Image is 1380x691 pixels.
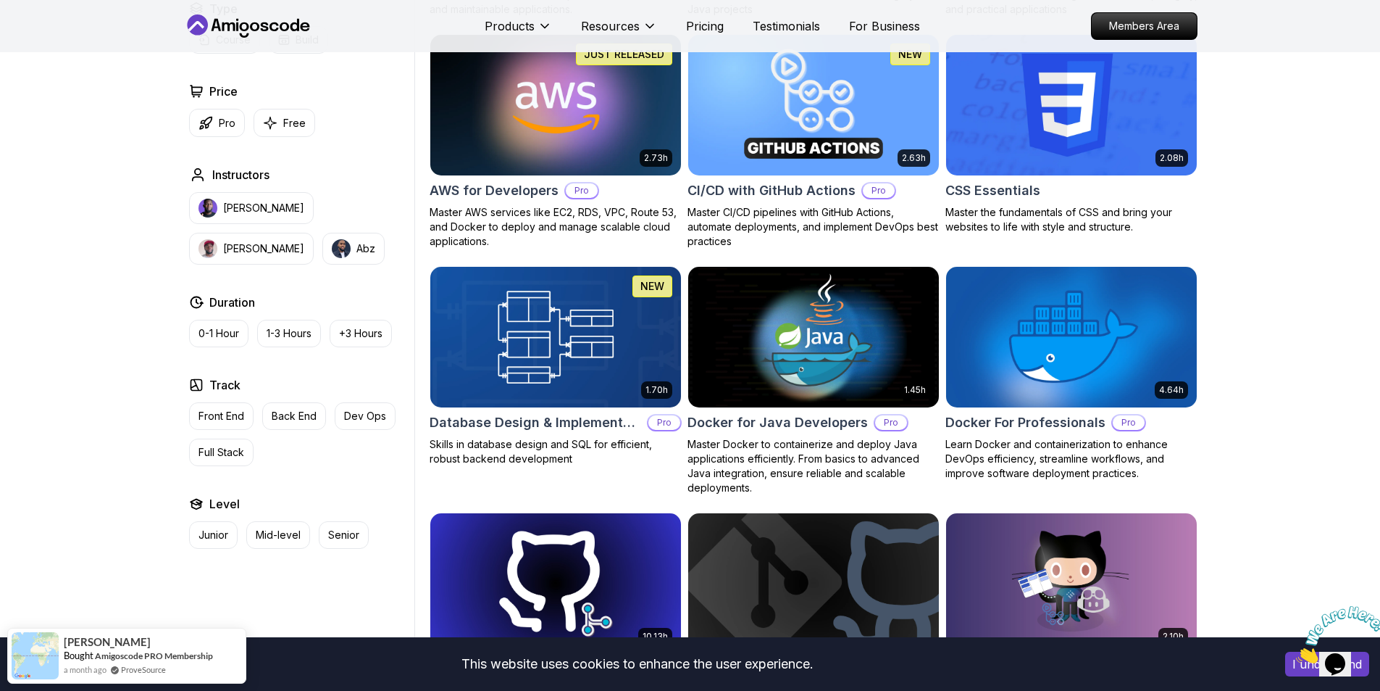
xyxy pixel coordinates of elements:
p: Senior [328,528,359,542]
h2: Price [209,83,238,100]
button: Back End [262,402,326,430]
img: Docker For Professionals card [946,267,1197,407]
p: 1-3 Hours [267,326,311,341]
p: [PERSON_NAME] [223,201,304,215]
img: CSS Essentials card [946,35,1197,175]
button: Full Stack [189,439,254,466]
p: Front End [198,409,244,423]
button: Free [254,109,315,137]
a: AWS for Developers card2.73hJUST RELEASEDAWS for DevelopersProMaster AWS services like EC2, RDS, ... [430,34,682,249]
button: Resources [581,17,657,46]
p: Master Docker to containerize and deploy Java applications efficiently. From basics to advanced J... [687,437,940,495]
p: 4.64h [1159,384,1184,396]
p: Abz [356,241,375,256]
img: instructor img [198,199,217,218]
a: Members Area [1091,12,1197,40]
p: [PERSON_NAME] [223,241,304,256]
h2: Docker For Professionals [945,413,1105,433]
a: Docker for Java Developers card1.45hDocker for Java DevelopersProMaster Docker to containerize an... [687,266,940,495]
a: Testimonials [753,17,820,35]
button: +3 Hours [330,320,392,347]
img: GitHub Toolkit card [946,513,1197,654]
span: Bought [64,650,93,661]
a: For Business [849,17,920,35]
a: Amigoscode PRO Membership [95,650,213,661]
p: Pro [219,116,235,131]
p: Learn Docker and containerization to enhance DevOps efficiency, streamline workflows, and improve... [945,437,1197,481]
p: JUST RELEASED [584,47,664,62]
p: NEW [898,47,922,62]
p: 2.63h [902,152,926,164]
h2: Database Design & Implementation [430,413,641,433]
img: CI/CD with GitHub Actions card [688,35,939,175]
a: Docker For Professionals card4.64hDocker For ProfessionalsProLearn Docker and containerization to... [945,266,1197,481]
img: Git for Professionals card [430,513,681,654]
p: Pro [566,183,598,198]
span: [PERSON_NAME] [64,636,151,648]
p: Pro [875,415,907,430]
p: Pro [648,415,680,430]
p: Products [485,17,535,35]
img: Database Design & Implementation card [430,267,681,407]
button: 1-3 Hours [257,320,321,347]
h2: CSS Essentials [945,181,1040,201]
button: instructor imgAbz [322,233,385,265]
p: 2.10h [1163,631,1184,642]
button: instructor img[PERSON_NAME] [189,192,314,224]
p: Master CI/CD pipelines with GitHub Actions, automate deployments, and implement DevOps best pract... [687,205,940,249]
button: Pro [189,109,245,137]
p: +3 Hours [339,326,382,341]
p: Pro [1113,415,1145,430]
img: Chat attention grabber [6,6,96,63]
span: a month ago [64,663,106,676]
p: Master the fundamentals of CSS and bring your websites to life with style and structure. [945,205,1197,234]
img: Git & GitHub Fundamentals card [688,513,939,654]
a: Pricing [686,17,724,35]
p: Members Area [1092,13,1197,39]
h2: AWS for Developers [430,181,559,201]
p: Resources [581,17,640,35]
p: Dev Ops [344,409,386,423]
h2: CI/CD with GitHub Actions [687,181,856,201]
p: Master AWS services like EC2, RDS, VPC, Route 53, and Docker to deploy and manage scalable cloud ... [430,205,682,249]
img: provesource social proof notification image [12,632,59,679]
p: 1.70h [645,384,668,396]
p: 0-1 Hour [198,326,239,341]
h2: Level [209,495,240,513]
p: Back End [272,409,317,423]
p: 2.08h [1160,152,1184,164]
img: AWS for Developers card [430,35,681,175]
p: NEW [640,279,664,294]
a: Database Design & Implementation card1.70hNEWDatabase Design & ImplementationProSkills in databas... [430,266,682,466]
div: This website uses cookies to enhance the user experience. [11,648,1263,680]
p: Pro [863,183,895,198]
button: 0-1 Hour [189,320,248,347]
button: Senior [319,521,369,549]
iframe: chat widget [1290,600,1380,669]
p: 10.13h [643,631,668,642]
button: Junior [189,521,238,549]
button: Accept cookies [1285,652,1369,676]
p: Skills in database design and SQL for efficient, robust backend development [430,437,682,466]
p: Full Stack [198,445,244,460]
h2: Track [209,376,241,394]
img: Docker for Java Developers card [688,267,939,407]
a: CI/CD with GitHub Actions card2.63hNEWCI/CD with GitHub ActionsProMaster CI/CD pipelines with Git... [687,34,940,249]
a: CSS Essentials card2.08hCSS EssentialsMaster the fundamentals of CSS and bring your websites to l... [945,34,1197,234]
a: ProveSource [121,663,166,676]
img: instructor img [198,239,217,258]
p: Free [283,116,306,131]
img: instructor img [332,239,351,258]
h2: Duration [209,294,255,311]
p: Mid-level [256,528,301,542]
button: Products [485,17,552,46]
button: Dev Ops [335,402,396,430]
p: 1.45h [904,384,926,396]
button: Front End [189,402,254,430]
h2: Instructors [212,166,269,183]
p: 2.73h [644,152,668,164]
